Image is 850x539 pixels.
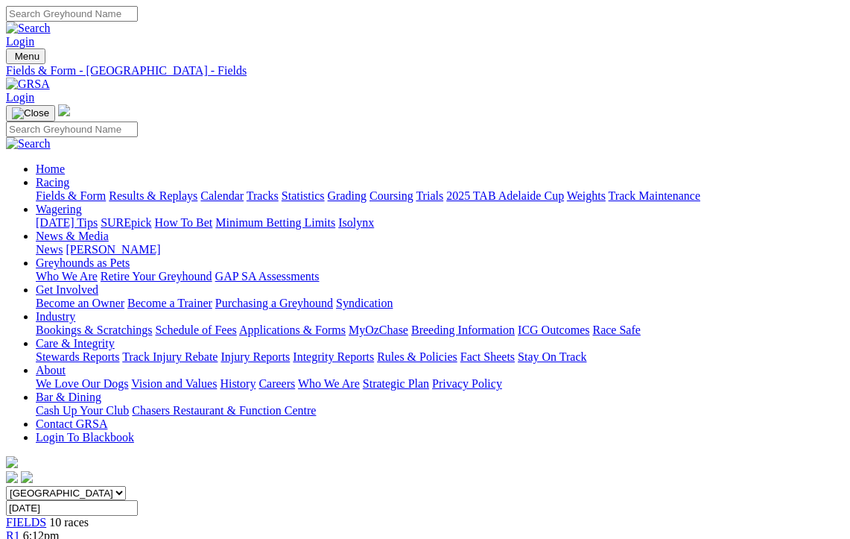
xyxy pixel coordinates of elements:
a: Bar & Dining [36,391,101,403]
div: Wagering [36,216,844,230]
a: MyOzChase [349,324,408,336]
a: Breeding Information [411,324,515,336]
a: Schedule of Fees [155,324,236,336]
a: Retire Your Greyhound [101,270,212,283]
input: Search [6,6,138,22]
a: GAP SA Assessments [215,270,320,283]
input: Search [6,122,138,137]
a: History [220,377,256,390]
div: Care & Integrity [36,350,844,364]
a: Integrity Reports [293,350,374,363]
a: Calendar [200,189,244,202]
button: Toggle navigation [6,48,45,64]
a: Coursing [370,189,413,202]
a: Fields & Form - [GEOGRAPHIC_DATA] - Fields [6,64,844,78]
a: Tracks [247,189,279,202]
a: Racing [36,176,69,189]
a: Who We Are [298,377,360,390]
a: Fact Sheets [460,350,515,363]
a: Stay On Track [518,350,586,363]
a: Wagering [36,203,82,215]
a: Become a Trainer [127,297,212,309]
a: SUREpick [101,216,151,229]
a: Stewards Reports [36,350,119,363]
a: Vision and Values [131,377,217,390]
a: Rules & Policies [377,350,457,363]
a: Home [36,163,65,175]
img: Close [12,107,49,119]
div: Industry [36,324,844,337]
a: Who We Are [36,270,98,283]
a: How To Bet [155,216,213,229]
a: Bookings & Scratchings [36,324,152,336]
a: Fields & Form [36,189,106,202]
a: Get Involved [36,283,98,296]
a: Injury Reports [221,350,290,363]
a: Care & Integrity [36,337,115,350]
a: About [36,364,66,376]
a: Statistics [282,189,325,202]
a: News [36,243,63,256]
span: 10 races [49,516,89,529]
div: News & Media [36,243,844,256]
button: Toggle navigation [6,105,55,122]
img: Search [6,22,51,35]
a: Chasers Restaurant & Function Centre [132,404,316,417]
a: 2025 TAB Adelaide Cup [446,189,564,202]
a: Strategic Plan [363,377,429,390]
a: Greyhounds as Pets [36,256,130,269]
img: logo-grsa-white.png [58,104,70,116]
a: Contact GRSA [36,417,107,430]
input: Select date [6,500,138,516]
a: Minimum Betting Limits [215,216,335,229]
a: Become an Owner [36,297,124,309]
a: We Love Our Dogs [36,377,128,390]
a: Syndication [336,297,393,309]
img: logo-grsa-white.png [6,456,18,468]
a: FIELDS [6,516,46,529]
div: Racing [36,189,844,203]
div: Greyhounds as Pets [36,270,844,283]
a: Race Safe [592,324,640,336]
a: Isolynx [338,216,374,229]
img: GRSA [6,78,50,91]
a: Weights [567,189,606,202]
a: Track Injury Rebate [122,350,218,363]
a: News & Media [36,230,109,242]
a: Purchasing a Greyhound [215,297,333,309]
div: Bar & Dining [36,404,844,417]
div: Get Involved [36,297,844,310]
a: Cash Up Your Club [36,404,129,417]
a: ICG Outcomes [518,324,589,336]
a: Trials [416,189,443,202]
a: [DATE] Tips [36,216,98,229]
div: About [36,377,844,391]
span: Menu [15,51,39,62]
a: Track Maintenance [609,189,700,202]
img: facebook.svg [6,471,18,483]
a: Careers [259,377,295,390]
a: [PERSON_NAME] [66,243,160,256]
a: Applications & Forms [239,324,346,336]
a: Login [6,91,34,104]
img: Search [6,137,51,151]
a: Login [6,35,34,48]
a: Results & Replays [109,189,197,202]
a: Industry [36,310,75,323]
a: Login To Blackbook [36,431,134,444]
a: Privacy Policy [432,377,502,390]
a: Grading [328,189,367,202]
img: twitter.svg [21,471,33,483]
